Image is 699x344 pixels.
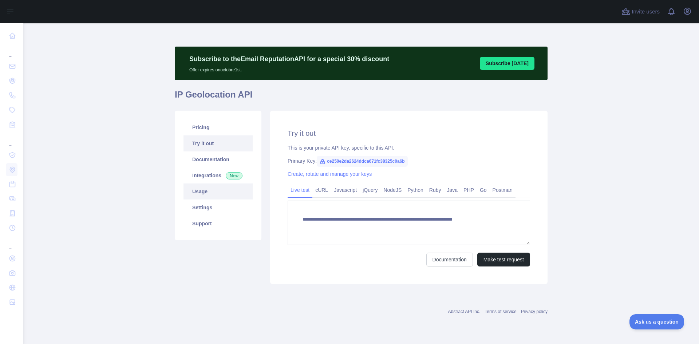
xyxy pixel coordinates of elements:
[175,89,548,106] h1: IP Geolocation API
[444,184,461,196] a: Java
[629,314,684,329] iframe: Toggle Customer Support
[485,309,516,314] a: Terms of service
[620,6,661,17] button: Invite users
[288,144,530,151] div: This is your private API key, specific to this API.
[288,184,312,196] a: Live test
[521,309,548,314] a: Privacy policy
[183,119,253,135] a: Pricing
[490,184,516,196] a: Postman
[183,167,253,183] a: Integrations New
[380,184,404,196] a: NodeJS
[312,184,331,196] a: cURL
[288,171,372,177] a: Create, rotate and manage your keys
[426,184,444,196] a: Ruby
[183,183,253,199] a: Usage
[288,128,530,138] h2: Try it out
[477,184,490,196] a: Go
[183,199,253,216] a: Settings
[477,253,530,266] button: Make test request
[189,64,389,73] p: Offer expires on octobre 1st.
[226,172,242,179] span: New
[6,236,17,250] div: ...
[448,309,481,314] a: Abstract API Inc.
[632,8,660,16] span: Invite users
[426,253,473,266] a: Documentation
[183,216,253,232] a: Support
[317,156,408,167] span: ce250e2da2624ddca671fc38325c0a6b
[288,157,530,165] div: Primary Key:
[183,135,253,151] a: Try it out
[404,184,426,196] a: Python
[6,44,17,58] div: ...
[6,133,17,147] div: ...
[360,184,380,196] a: jQuery
[331,184,360,196] a: Javascript
[183,151,253,167] a: Documentation
[461,184,477,196] a: PHP
[189,54,389,64] p: Subscribe to the Email Reputation API for a special 30 % discount
[480,57,534,70] button: Subscribe [DATE]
